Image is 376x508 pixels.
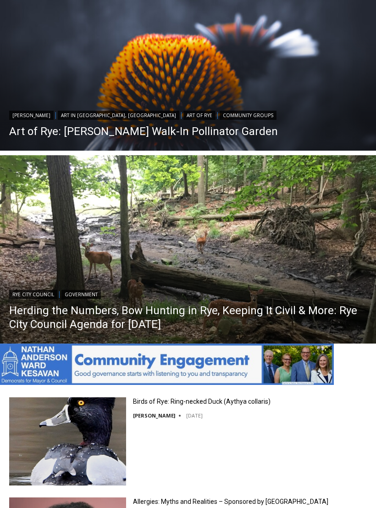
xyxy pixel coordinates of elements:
[0,91,137,114] a: [PERSON_NAME] Read Sanctuary Fall Fest: [DATE]
[9,111,54,120] a: [PERSON_NAME]
[9,397,126,485] img: Birds of Rye: Ring-necked Duck (Aythya collaris)
[186,412,203,419] time: [DATE]
[107,78,111,87] div: 6
[133,497,328,506] a: Allergies: Myths and Realities – Sponsored by [GEOGRAPHIC_DATA]
[58,111,179,120] a: Art in [GEOGRAPHIC_DATA], [GEOGRAPHIC_DATA]
[96,78,100,87] div: 2
[61,290,101,299] a: Government
[7,92,122,113] h4: [PERSON_NAME] Read Sanctuary Fall Fest: [DATE]
[9,288,367,299] div: |
[133,397,271,406] a: Birds of Rye: Ring-necked Duck (Aythya collaris)
[183,111,216,120] a: Art of Rye
[133,412,175,419] a: [PERSON_NAME]
[9,109,278,120] div: | | |
[9,304,367,331] a: Herding the Numbers, Bow Hunting in Rye, Keeping It Civil & More: Rye City Council Agenda for [DATE]
[220,111,276,120] a: Community Groups
[96,27,133,75] div: Birds of Prey: Falcon and hawk demos
[9,124,278,138] a: Art of Rye: [PERSON_NAME] Walk-In Pollinator Garden
[9,290,57,299] a: Rye City Council
[103,78,105,87] div: /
